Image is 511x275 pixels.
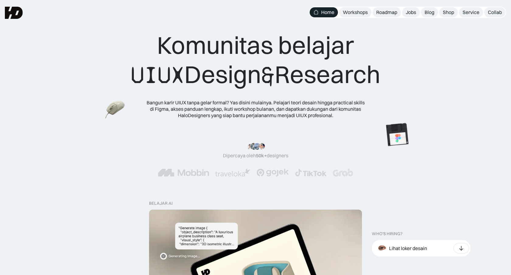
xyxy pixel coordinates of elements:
[484,7,506,17] a: Collab
[406,9,416,16] div: Jobs
[402,7,420,17] a: Jobs
[373,7,401,17] a: Roadmap
[256,152,267,158] span: 50k+
[223,152,288,159] div: Dipercaya oleh designers
[321,9,334,16] div: Home
[421,7,438,17] a: Blog
[131,30,381,90] div: Komunitas belajar Design Research
[488,9,502,16] div: Collab
[376,9,397,16] div: Roadmap
[463,9,479,16] div: Service
[261,61,275,90] span: &
[425,9,434,16] div: Blog
[443,9,454,16] div: Shop
[149,201,172,206] div: belajar ai
[439,7,458,17] a: Shop
[310,7,338,17] a: Home
[339,7,371,17] a: Workshops
[343,9,368,16] div: Workshops
[459,7,483,17] a: Service
[389,245,427,252] div: Lihat loker desain
[372,231,402,236] div: WHO’S HIRING?
[146,99,365,118] div: Bangun karir UIUX tanpa gelar formal? Yas disini mulainya. Pelajari teori desain hingga practical...
[131,61,184,90] span: UIUX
